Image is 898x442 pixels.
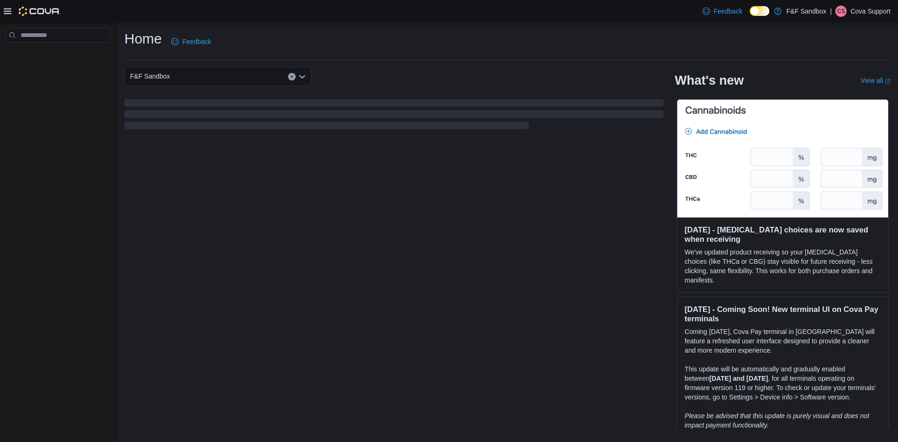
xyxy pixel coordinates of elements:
[124,101,664,131] span: Loading
[130,71,170,82] span: F&F Sandbox
[714,7,742,16] span: Feedback
[830,6,832,17] p: |
[685,247,881,285] p: We've updated product receiving so your [MEDICAL_DATA] choices (like THCa or CBG) stay visible fo...
[861,77,891,84] a: View allExternal link
[685,327,881,355] p: Coming [DATE], Cova Pay terminal in [GEOGRAPHIC_DATA] will feature a refreshed user interface des...
[835,6,847,17] div: Cova Support
[124,29,162,48] h1: Home
[298,73,306,80] button: Open list of options
[885,79,891,84] svg: External link
[288,73,296,80] button: Clear input
[837,6,845,17] span: CS
[699,2,746,21] a: Feedback
[710,375,768,382] strong: [DATE] and [DATE]
[6,44,110,67] nav: Complex example
[685,412,869,429] em: Please be advised that this update is purely visual and does not impact payment functionality.
[675,73,744,88] h2: What's new
[685,225,881,244] h3: [DATE] - [MEDICAL_DATA] choices are now saved when receiving
[685,304,881,323] h3: [DATE] - Coming Soon! New terminal UI on Cova Pay terminals
[750,6,769,16] input: Dark Mode
[167,32,215,51] a: Feedback
[19,7,60,16] img: Cova
[786,6,826,17] p: F&F Sandbox
[182,37,211,46] span: Feedback
[685,364,881,402] p: This update will be automatically and gradually enabled between , for all terminals operating on ...
[850,6,891,17] p: Cova Support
